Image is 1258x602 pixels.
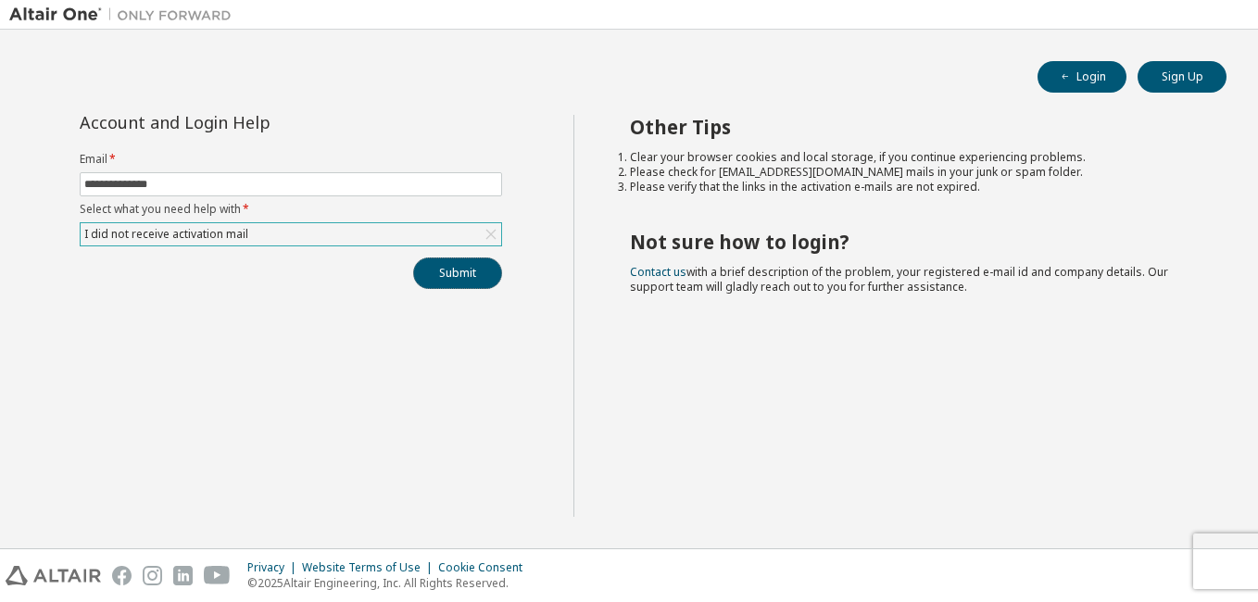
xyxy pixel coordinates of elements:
img: Altair One [9,6,241,24]
div: I did not receive activation mail [82,224,251,245]
label: Email [80,152,502,167]
img: altair_logo.svg [6,566,101,585]
button: Sign Up [1138,61,1227,93]
li: Please check for [EMAIL_ADDRESS][DOMAIN_NAME] mails in your junk or spam folder. [630,165,1194,180]
a: Contact us [630,264,686,280]
h2: Not sure how to login? [630,230,1194,254]
button: Login [1038,61,1126,93]
img: instagram.svg [143,566,162,585]
button: Submit [413,257,502,289]
h2: Other Tips [630,115,1194,139]
img: facebook.svg [112,566,132,585]
label: Select what you need help with [80,202,502,217]
div: Privacy [247,560,302,575]
div: I did not receive activation mail [81,223,501,245]
img: linkedin.svg [173,566,193,585]
div: Account and Login Help [80,115,418,130]
div: Website Terms of Use [302,560,438,575]
p: © 2025 Altair Engineering, Inc. All Rights Reserved. [247,575,534,591]
li: Clear your browser cookies and local storage, if you continue experiencing problems. [630,150,1194,165]
img: youtube.svg [204,566,231,585]
div: Cookie Consent [438,560,534,575]
span: with a brief description of the problem, your registered e-mail id and company details. Our suppo... [630,264,1168,295]
li: Please verify that the links in the activation e-mails are not expired. [630,180,1194,194]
